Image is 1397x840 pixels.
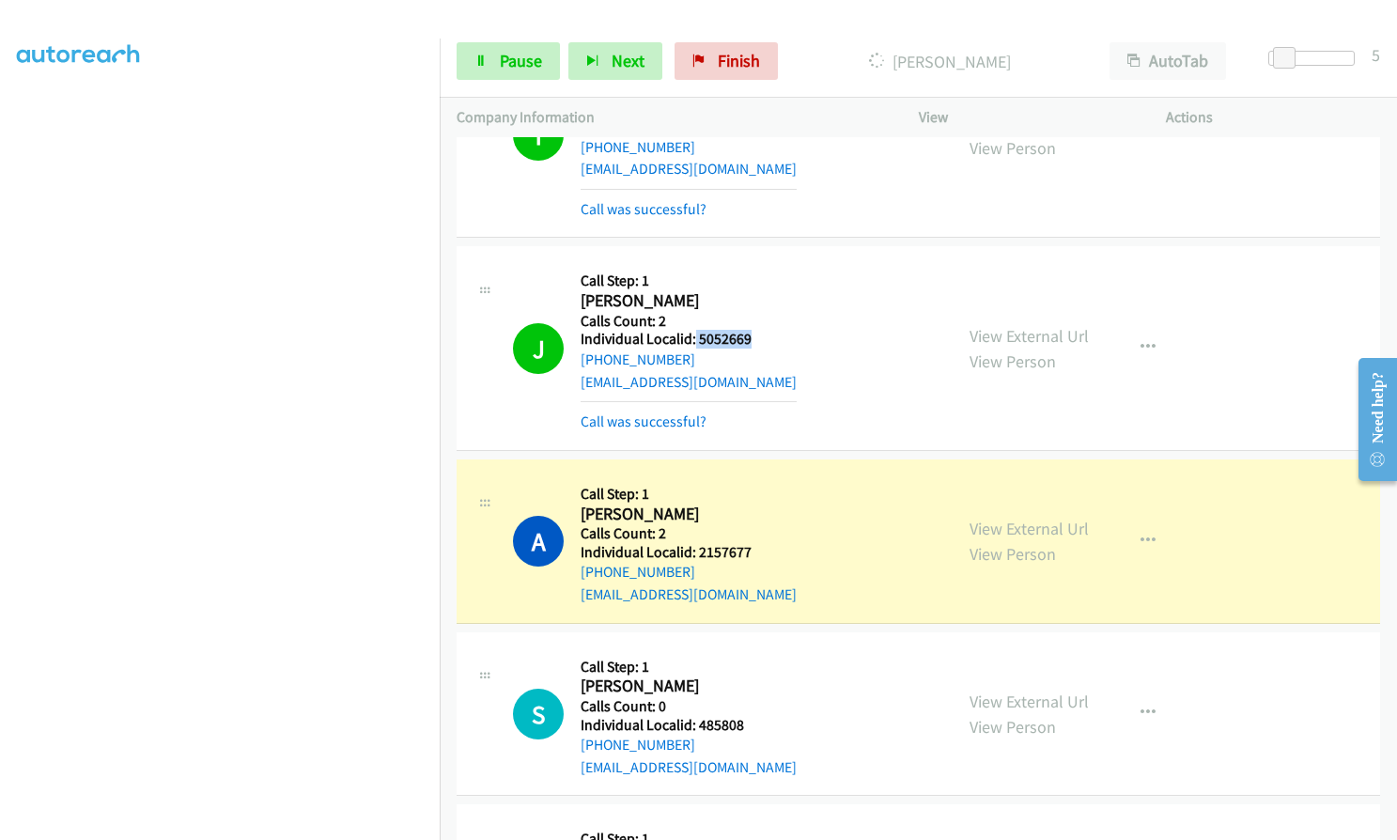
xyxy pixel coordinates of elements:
[1166,106,1380,129] p: Actions
[970,325,1089,347] a: View External Url
[581,524,797,543] h5: Calls Count: 2
[581,312,797,331] h5: Calls Count: 2
[581,412,706,430] a: Call was successful?
[970,716,1056,738] a: View Person
[1372,42,1380,68] div: 5
[457,106,885,129] p: Company Information
[581,676,796,697] h2: [PERSON_NAME]
[1343,345,1397,494] iframe: Resource Center
[581,716,797,735] h5: Individual Localid: 485808
[581,758,797,776] a: [EMAIL_ADDRESS][DOMAIN_NAME]
[970,350,1056,372] a: View Person
[581,272,797,290] h5: Call Step: 1
[581,290,796,312] h2: [PERSON_NAME]
[970,518,1089,539] a: View External Url
[581,658,797,677] h5: Call Step: 1
[581,350,695,368] a: [PHONE_NUMBER]
[612,50,644,71] span: Next
[581,373,797,391] a: [EMAIL_ADDRESS][DOMAIN_NAME]
[970,543,1056,565] a: View Person
[513,689,564,739] div: The call is yet to be attempted
[718,50,760,71] span: Finish
[581,485,797,504] h5: Call Step: 1
[970,137,1056,159] a: View Person
[581,504,796,525] h2: [PERSON_NAME]
[513,516,564,567] h1: A
[500,50,542,71] span: Pause
[675,42,778,80] a: Finish
[581,563,695,581] a: [PHONE_NUMBER]
[581,330,797,349] h5: Individual Localid: 5052669
[919,106,1133,129] p: View
[513,689,564,739] h1: S
[457,42,560,80] a: Pause
[803,49,1076,74] p: [PERSON_NAME]
[568,42,662,80] button: Next
[513,323,564,374] h1: J
[581,138,695,156] a: [PHONE_NUMBER]
[970,691,1089,712] a: View External Url
[581,736,695,754] a: [PHONE_NUMBER]
[581,585,797,603] a: [EMAIL_ADDRESS][DOMAIN_NAME]
[581,160,797,178] a: [EMAIL_ADDRESS][DOMAIN_NAME]
[581,543,797,562] h5: Individual Localid: 2157677
[581,697,797,716] h5: Calls Count: 0
[581,200,706,218] a: Call was successful?
[1110,42,1226,80] button: AutoTab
